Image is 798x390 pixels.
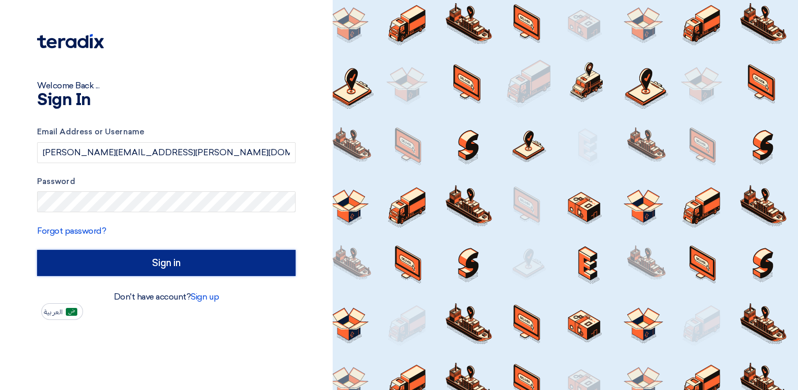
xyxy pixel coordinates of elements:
input: Sign in [37,250,296,276]
h1: Sign In [37,92,296,109]
img: Teradix logo [37,34,104,49]
label: Email Address or Username [37,126,296,138]
div: Welcome Back ... [37,79,296,92]
img: ar-AR.png [66,308,77,316]
input: Enter your business email or username [37,142,296,163]
button: العربية [41,303,83,320]
span: العربية [44,308,63,316]
div: Don't have account? [37,291,296,303]
a: Sign up [191,292,219,302]
a: Forgot password? [37,226,106,236]
label: Password [37,176,296,188]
